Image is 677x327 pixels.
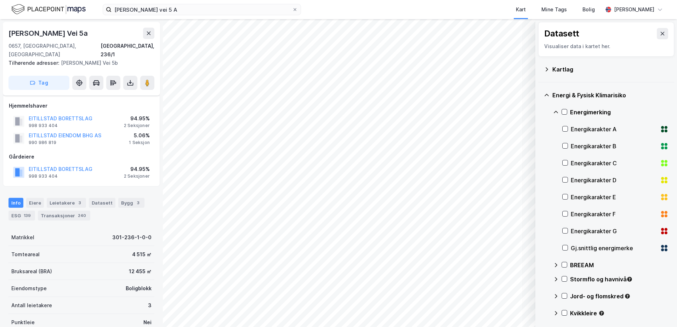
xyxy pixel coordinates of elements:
[9,153,154,161] div: Gårdeiere
[624,293,631,299] div: Tooltip anchor
[571,176,657,184] div: Energikarakter D
[570,309,669,317] div: Kvikkleire
[544,42,668,51] div: Visualiser data i kartet her.
[22,212,32,219] div: 139
[47,198,86,208] div: Leietakere
[571,210,657,218] div: Energikarakter F
[112,4,292,15] input: Søk på adresse, matrikkel, gårdeiere, leietakere eller personer
[571,244,657,252] div: Gj.snittlig energimerke
[112,233,152,242] div: 301-236-1-0-0
[129,140,150,145] div: 1 Seksjon
[132,250,152,259] div: 4 515 ㎡
[118,198,144,208] div: Bygg
[135,199,142,206] div: 3
[570,275,669,283] div: Stormflo og havnivå
[148,301,152,310] div: 3
[76,212,87,219] div: 240
[9,102,154,110] div: Hjemmelshaver
[571,142,657,150] div: Energikarakter B
[11,284,47,293] div: Eiendomstype
[101,42,154,59] div: [GEOGRAPHIC_DATA], 236/1
[571,193,657,201] div: Energikarakter E
[571,227,657,235] div: Energikarakter G
[552,91,669,99] div: Energi & Fysisk Klimarisiko
[124,123,150,128] div: 2 Seksjoner
[29,123,58,128] div: 998 933 404
[38,211,90,220] div: Transaksjoner
[11,267,52,276] div: Bruksareal (BRA)
[8,198,23,208] div: Info
[570,108,669,116] div: Energimerking
[124,114,150,123] div: 94.95%
[626,276,633,282] div: Tooltip anchor
[129,267,152,276] div: 12 455 ㎡
[126,284,152,293] div: Boligblokk
[89,198,115,208] div: Datasett
[571,125,657,133] div: Energikarakter A
[571,159,657,167] div: Energikarakter C
[11,233,34,242] div: Matrikkel
[516,5,526,14] div: Kart
[76,199,83,206] div: 3
[582,5,595,14] div: Bolig
[29,173,58,179] div: 998 933 404
[8,28,89,39] div: [PERSON_NAME] Vei 5a
[8,76,69,90] button: Tag
[642,293,677,327] div: Kontrollprogram for chat
[11,3,86,16] img: logo.f888ab2527a4732fd821a326f86c7f29.svg
[8,59,149,67] div: [PERSON_NAME] Vei 5b
[11,250,40,259] div: Tomteareal
[552,65,669,74] div: Kartlag
[642,293,677,327] iframe: Chat Widget
[570,261,669,269] div: BREEAM
[11,301,52,310] div: Antall leietakere
[11,318,35,327] div: Punktleie
[570,292,669,300] div: Jord- og flomskred
[544,28,579,39] div: Datasett
[29,140,56,145] div: 990 986 819
[598,310,605,316] div: Tooltip anchor
[124,165,150,173] div: 94.95%
[8,42,101,59] div: 0657, [GEOGRAPHIC_DATA], [GEOGRAPHIC_DATA]
[143,318,152,327] div: Nei
[124,173,150,179] div: 2 Seksjoner
[129,131,150,140] div: 5.06%
[614,5,654,14] div: [PERSON_NAME]
[26,198,44,208] div: Eiere
[8,60,61,66] span: Tilhørende adresser:
[541,5,567,14] div: Mine Tags
[8,211,35,220] div: ESG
